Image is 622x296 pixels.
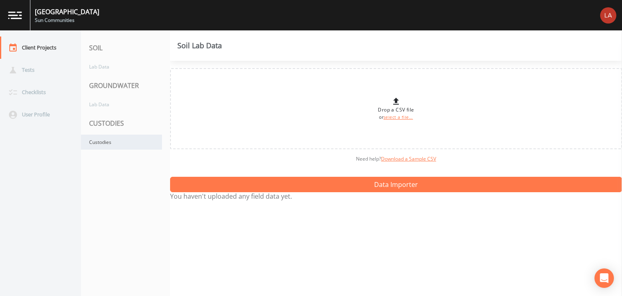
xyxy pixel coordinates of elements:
a: Download a Sample CSV [381,155,436,162]
span: Need help? [356,155,436,162]
div: Open Intercom Messenger [594,268,614,288]
img: logo [8,11,22,19]
a: Lab Data [81,97,162,112]
div: CUSTODIES [81,112,170,135]
div: Sun Communities [35,17,99,24]
div: SOIL [81,36,170,59]
div: [GEOGRAPHIC_DATA] [35,7,99,17]
button: Data Importer [170,177,622,192]
div: Soil Lab Data [177,42,222,49]
p: You haven't uploaded any field data yet. [170,192,622,200]
small: or [379,114,413,120]
a: Custodies [81,135,162,150]
a: select a file... [383,114,413,120]
a: Lab Data [81,59,162,74]
div: GROUNDWATER [81,74,170,97]
img: bd2ccfa184a129701e0c260bc3a09f9b [600,7,616,24]
div: Drop a CSV file [378,97,414,121]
